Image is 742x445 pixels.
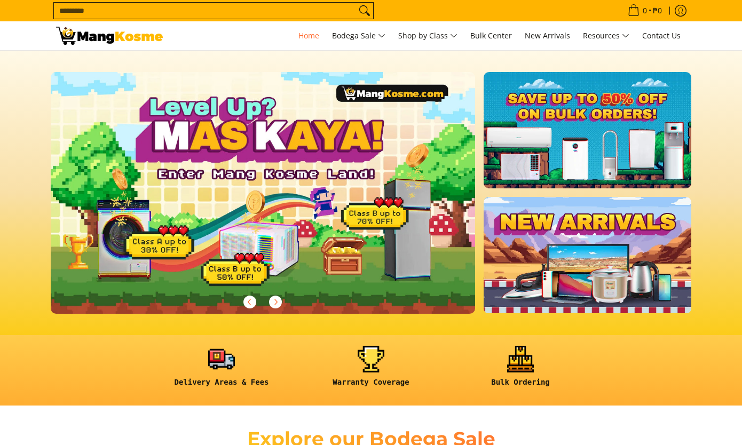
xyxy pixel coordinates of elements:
[578,21,635,50] a: Resources
[264,290,287,314] button: Next
[293,21,325,50] a: Home
[583,29,629,43] span: Resources
[398,29,457,43] span: Shop by Class
[56,27,163,45] img: Mang Kosme: Your Home Appliances Warehouse Sale Partner!
[641,7,649,14] span: 0
[356,3,373,19] button: Search
[327,21,391,50] a: Bodega Sale
[525,30,570,41] span: New Arrivals
[298,30,319,41] span: Home
[651,7,664,14] span: ₱0
[451,346,590,395] a: <h6><strong>Bulk Ordering</strong></h6>
[470,30,512,41] span: Bulk Center
[302,346,440,395] a: <h6><strong>Warranty Coverage</strong></h6>
[173,21,686,50] nav: Main Menu
[393,21,463,50] a: Shop by Class
[637,21,686,50] a: Contact Us
[51,72,475,314] img: Gaming desktop banner
[238,290,262,314] button: Previous
[332,29,385,43] span: Bodega Sale
[152,346,291,395] a: <h6><strong>Delivery Areas & Fees</strong></h6>
[625,5,665,17] span: •
[519,21,575,50] a: New Arrivals
[465,21,517,50] a: Bulk Center
[642,30,681,41] span: Contact Us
